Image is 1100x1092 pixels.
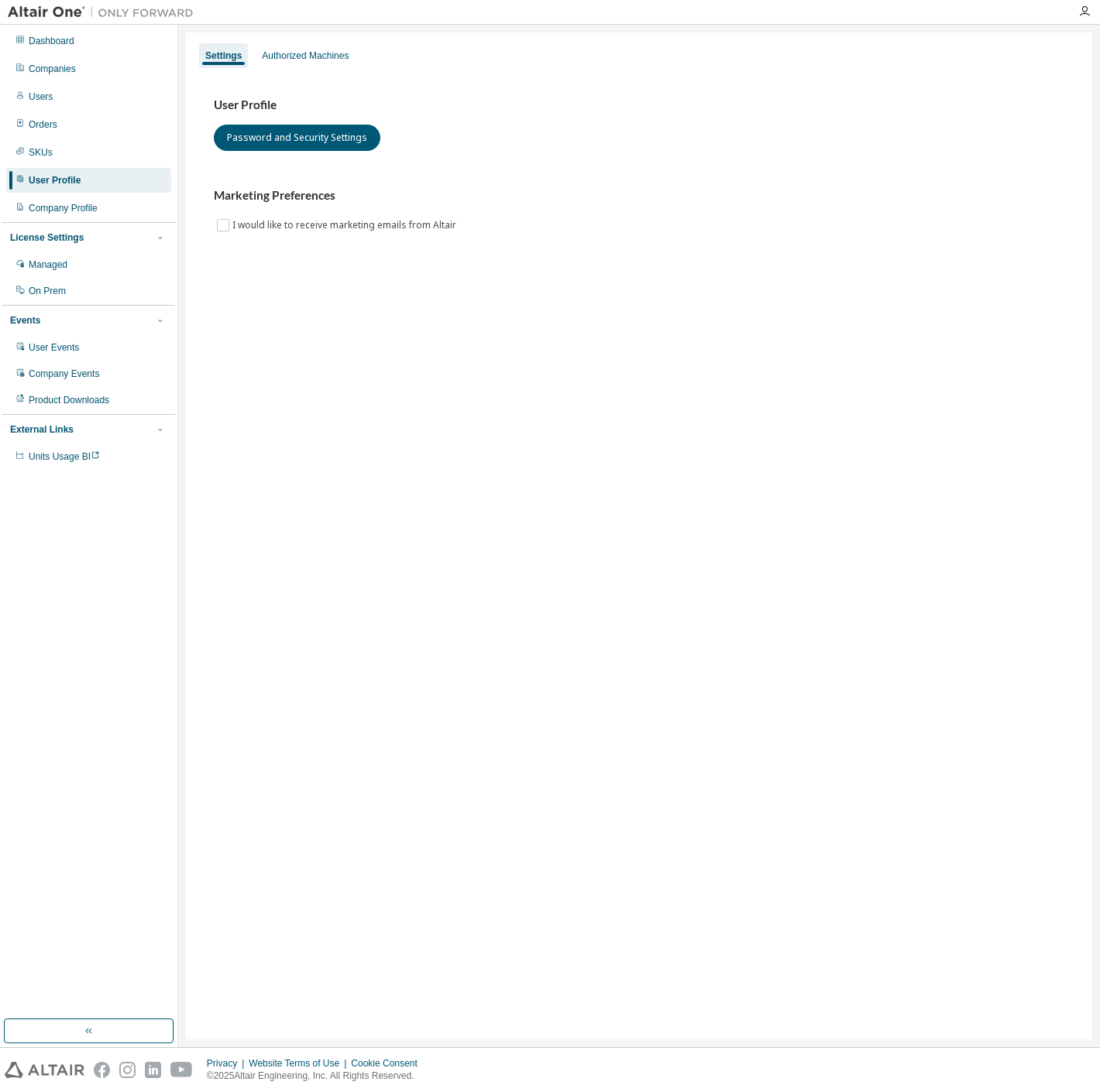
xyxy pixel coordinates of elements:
div: Dashboard [29,35,74,47]
div: Product Downloads [29,394,109,406]
img: altair_logo.svg [5,1062,84,1078]
div: Users [29,91,53,103]
img: youtube.svg [170,1062,193,1078]
label: I would like to receive marketing emails from Altair [232,216,459,234]
img: linkedin.svg [145,1062,161,1078]
h3: User Profile [214,98,1064,113]
span: Units Usage BI [29,451,100,462]
div: Settings [205,50,242,62]
div: License Settings [10,231,84,244]
h3: Marketing Preferences [214,188,1064,204]
div: Managed [29,258,67,271]
img: instagram.svg [119,1062,136,1078]
div: Privacy [207,1057,249,1070]
img: Altair One [8,5,201,20]
div: Website Terms of Use [249,1057,351,1070]
div: Events [10,314,40,327]
div: Orders [29,118,57,131]
div: Authorized Machines [262,50,349,62]
p: © 2025 Altair Engineering, Inc. All Rights Reserved. [207,1070,427,1083]
div: On Prem [29,285,66,297]
button: Password and Security Settings [214,125,380,151]
div: Cookie Consent [351,1057,426,1070]
div: Companies [29,63,76,75]
div: User Profile [29,174,81,187]
div: Company Profile [29,202,98,214]
div: External Links [10,423,74,436]
div: Company Events [29,368,99,380]
div: User Events [29,341,79,354]
img: facebook.svg [94,1062,110,1078]
div: SKUs [29,146,53,159]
